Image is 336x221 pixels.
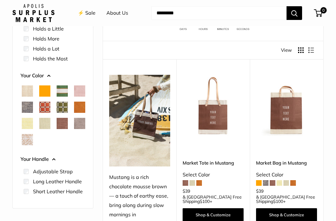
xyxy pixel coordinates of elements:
[256,170,317,180] div: Select Color
[33,188,83,195] label: Short Leather Handle
[183,188,190,194] span: $39
[57,102,68,113] button: Chenille Window Sage
[298,47,304,53] button: Display products as grid
[39,85,50,97] button: Orange
[33,45,59,52] label: Holds a Lot
[152,6,287,20] input: Search...
[57,85,68,97] button: Court Green
[39,102,50,113] button: Chenille Window Brick
[256,75,317,136] img: Market Bag in Mustang
[57,118,68,129] button: Mustang
[74,118,85,129] button: Taupe
[33,35,59,42] label: Holds More
[33,168,73,175] label: Adjustable Strap
[256,195,317,204] span: & [GEOGRAPHIC_DATA] Free Shipping +
[256,159,317,166] a: Market Bag in Mustang
[273,199,283,204] span: $100
[200,199,210,204] span: $100
[106,8,128,18] a: About Us
[315,9,322,17] a: 0
[74,102,85,113] button: Cognac
[21,71,85,80] button: Your Color
[281,46,292,55] span: View
[33,25,64,32] label: Holds a Little
[78,8,96,18] a: ⚡️ Sale
[256,188,264,194] span: $39
[22,118,33,129] button: Daisy
[22,102,33,113] button: Chambray
[33,178,82,185] label: Long Leather Handle
[109,75,170,166] img: Mustang is a rich chocolate mousse brown — a touch of earthy ease, bring along during slow mornin...
[183,75,244,136] a: Market Tote in MustangMarket Tote in Mustang
[256,75,317,136] a: Market Bag in MustangMarket Bag in Mustang
[287,6,302,20] button: Search
[320,7,327,13] span: 0
[74,85,85,97] button: Blush
[21,155,85,164] button: Your Handle
[39,118,50,129] button: Mint Sorbet
[22,134,33,145] button: White Porcelain
[12,4,54,22] img: Apolis: Surplus Market
[308,47,314,53] button: Display products as list
[22,85,33,97] button: Natural
[183,75,244,136] img: Market Tote in Mustang
[183,159,244,166] a: Market Tote in Mustang
[33,55,68,62] label: Holds the Most
[183,170,244,180] div: Select Color
[183,195,244,204] span: & [GEOGRAPHIC_DATA] Free Shipping +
